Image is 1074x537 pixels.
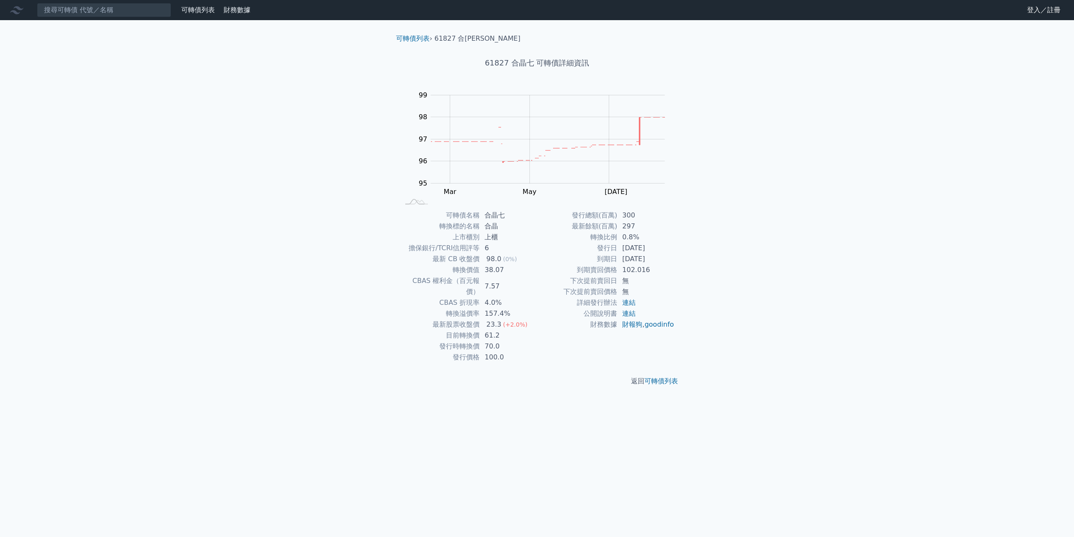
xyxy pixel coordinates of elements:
td: , [617,319,675,330]
a: 連結 [622,299,636,306]
g: Series [431,118,665,163]
td: CBAS 折現率 [399,297,480,308]
td: 4.0% [480,297,537,308]
tspan: 96 [419,157,427,165]
a: 可轉債列表 [644,377,678,385]
td: 無 [617,286,675,297]
td: 可轉債名稱 [399,210,480,221]
td: 最新股票收盤價 [399,319,480,330]
td: 0.8% [617,232,675,243]
tspan: 97 [419,135,427,143]
td: 發行時轉換價 [399,341,480,352]
tspan: 99 [419,91,427,99]
div: 98.0 [485,254,503,265]
td: 7.57 [480,275,537,297]
td: 到期賣回價格 [537,265,617,275]
td: 發行日 [537,243,617,254]
td: 公開說明書 [537,308,617,319]
td: 發行總額(百萬) [537,210,617,221]
td: 100.0 [480,352,537,363]
td: 合晶七 [480,210,537,221]
tspan: Mar [444,188,457,196]
td: CBAS 權利金（百元報價） [399,275,480,297]
p: 返回 [389,376,685,386]
td: 上櫃 [480,232,537,243]
tspan: [DATE] [605,188,627,196]
td: 157.4% [480,308,537,319]
td: 上市櫃別 [399,232,480,243]
td: 到期日 [537,254,617,265]
td: 70.0 [480,341,537,352]
td: 38.07 [480,265,537,275]
td: [DATE] [617,243,675,254]
input: 搜尋可轉債 代號／名稱 [37,3,171,17]
span: (+2.0%) [503,321,527,328]
tspan: May [523,188,537,196]
td: 詳細發行辦法 [537,297,617,308]
td: 擔保銀行/TCRI信用評等 [399,243,480,254]
td: 297 [617,221,675,232]
h1: 61827 合晶七 可轉債詳細資訊 [389,57,685,69]
td: 300 [617,210,675,221]
td: 下次提前賣回價格 [537,286,617,297]
td: 無 [617,275,675,286]
td: [DATE] [617,254,675,265]
td: 102.016 [617,265,675,275]
a: 可轉債列表 [181,6,215,14]
td: 最新 CB 收盤價 [399,254,480,265]
td: 最新餘額(百萬) [537,221,617,232]
td: 61.2 [480,330,537,341]
td: 轉換比例 [537,232,617,243]
a: 登入／註冊 [1020,3,1067,17]
tspan: 95 [419,179,427,187]
td: 轉換標的名稱 [399,221,480,232]
a: 財報狗 [622,320,642,328]
td: 6 [480,243,537,254]
td: 財務數據 [537,319,617,330]
g: Chart [409,91,678,196]
a: 連結 [622,309,636,317]
td: 轉換溢價率 [399,308,480,319]
li: 61827 合[PERSON_NAME] [435,34,521,44]
td: 發行價格 [399,352,480,363]
td: 轉換價值 [399,265,480,275]
span: (0%) [503,256,517,262]
td: 合晶 [480,221,537,232]
tspan: 98 [419,113,427,121]
div: 23.3 [485,319,503,330]
a: 可轉債列表 [396,34,430,42]
a: 財務數據 [224,6,250,14]
li: › [396,34,432,44]
td: 下次提前賣回日 [537,275,617,286]
td: 目前轉換價 [399,330,480,341]
a: goodinfo [644,320,674,328]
